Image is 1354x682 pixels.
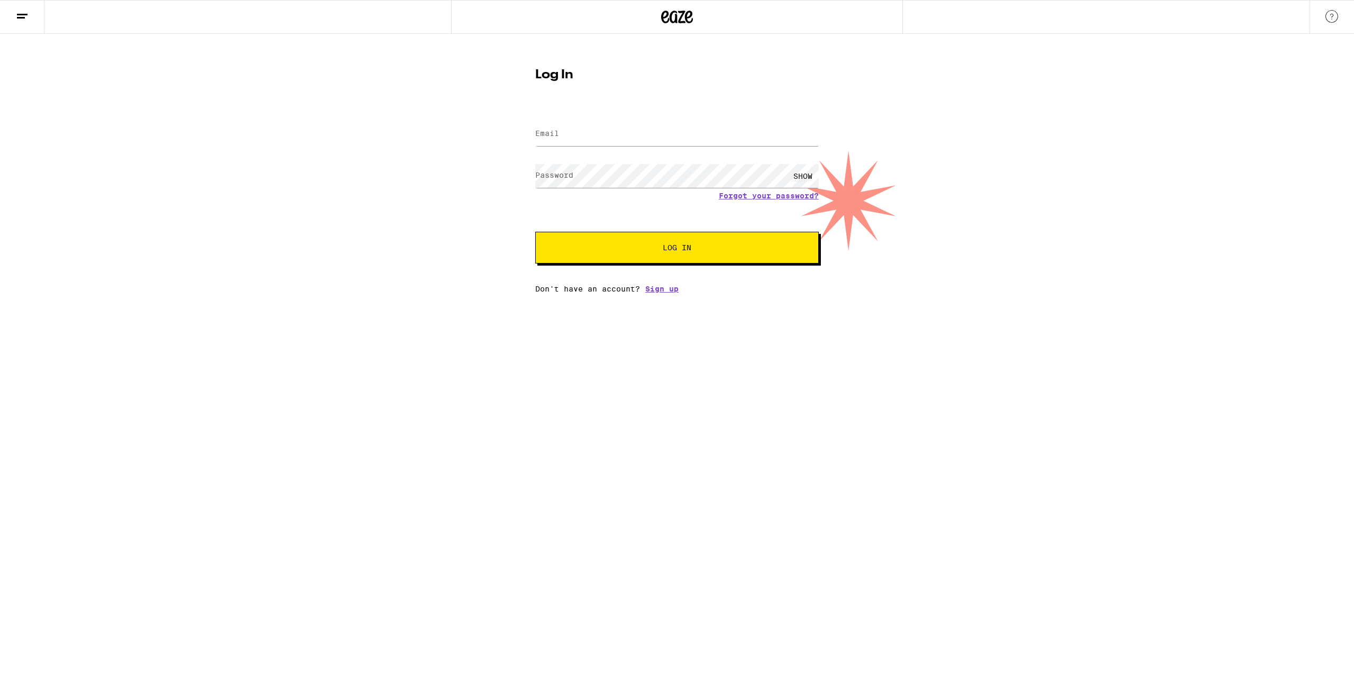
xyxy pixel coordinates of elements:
[535,69,819,81] h1: Log In
[535,171,573,179] label: Password
[535,232,819,263] button: Log In
[535,285,819,293] div: Don't have an account?
[535,122,819,146] input: Email
[719,192,819,200] a: Forgot your password?
[787,164,819,188] div: SHOW
[535,129,559,138] label: Email
[645,285,679,293] a: Sign up
[663,244,691,251] span: Log In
